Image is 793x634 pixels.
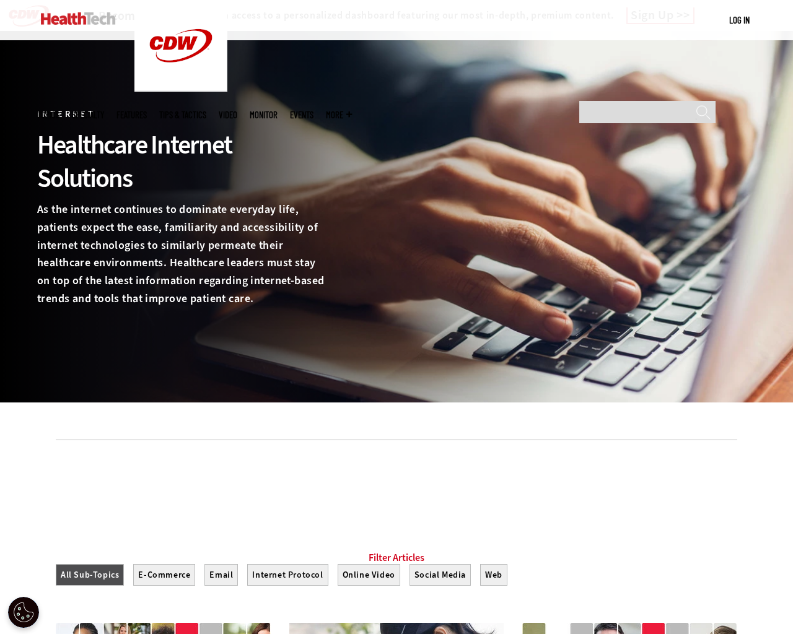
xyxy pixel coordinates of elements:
[338,564,400,586] button: Online Video
[116,110,147,119] a: Features
[290,110,313,119] a: Events
[8,597,39,628] button: Open Preferences
[250,110,278,119] a: MonITor
[369,552,424,564] a: Filter Articles
[480,564,507,586] button: Web
[133,564,195,586] button: E-Commerce
[729,14,750,25] a: Log in
[8,597,39,628] div: Cookie Settings
[729,14,750,27] div: User menu
[37,128,325,195] div: Healthcare Internet Solutions
[56,564,124,586] button: All Sub-Topics
[134,82,227,95] a: CDW
[72,110,104,119] span: Specialty
[37,110,59,119] span: Topics
[171,459,622,515] iframe: advertisement
[37,201,325,308] p: As the internet continues to dominate everyday life, patients expect the ease, familiarity and ac...
[204,564,238,586] button: Email
[219,110,237,119] a: Video
[41,12,116,25] img: Home
[159,110,206,119] a: Tips & Tactics
[410,564,471,586] button: Social Media
[247,564,328,586] button: Internet Protocol
[326,110,352,119] span: More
